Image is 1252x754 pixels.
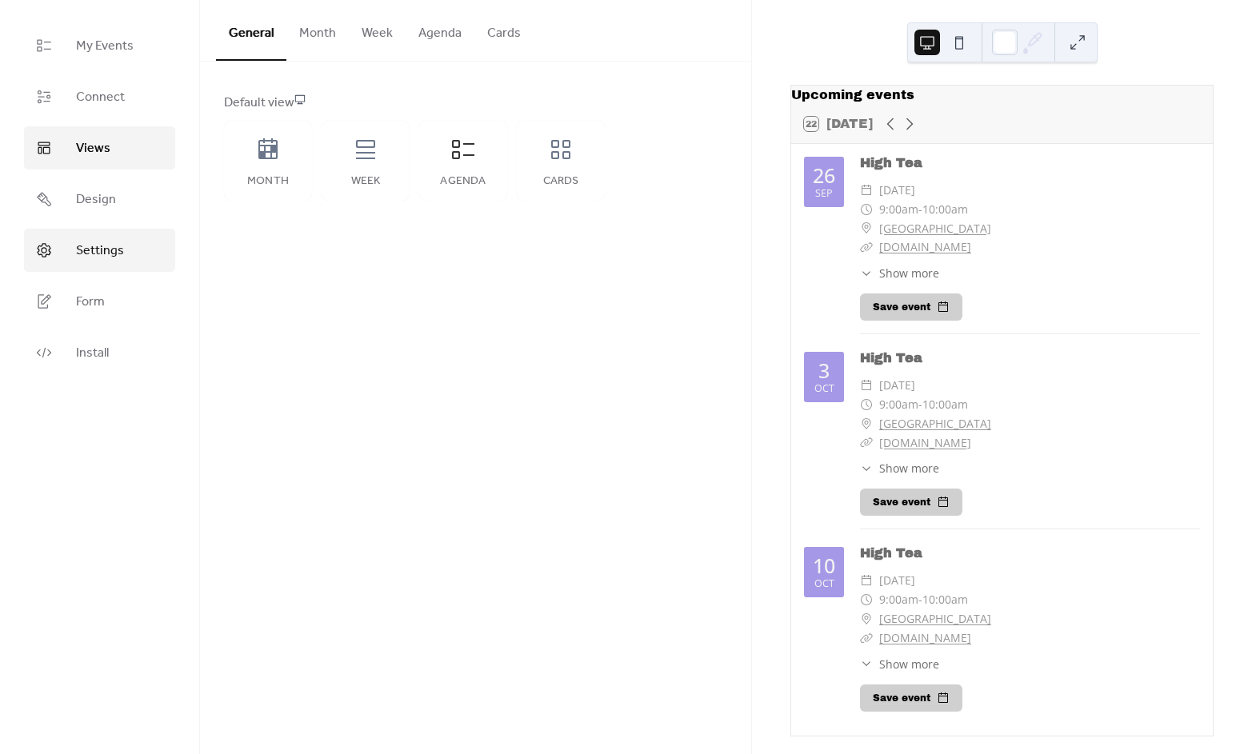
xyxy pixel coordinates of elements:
button: Save event [860,293,962,321]
div: Oct [814,579,834,589]
button: Save event [860,684,962,712]
div: ​ [860,237,873,257]
a: High Tea [860,546,922,560]
a: My Events [24,24,175,67]
span: Design [76,190,116,209]
div: ​ [860,433,873,453]
span: 9:00am [879,590,918,609]
a: High Tea [860,351,922,365]
span: 9:00am [879,395,918,414]
div: ​ [860,571,873,590]
a: [DOMAIN_NAME] [879,630,971,645]
a: Views [24,126,175,170]
div: ​ [860,395,873,414]
a: Form [24,280,175,323]
button: ​Show more [860,460,939,477]
span: Show more [879,656,939,672]
a: High Tea [860,156,922,170]
span: Show more [879,460,939,477]
a: [DOMAIN_NAME] [879,435,971,450]
button: Save event [860,489,962,516]
div: ​ [860,265,873,281]
div: ​ [860,181,873,200]
div: ​ [860,628,873,648]
a: Settings [24,229,175,272]
a: [GEOGRAPHIC_DATA] [879,219,991,238]
div: 26 [813,166,835,186]
span: [DATE] [879,571,915,590]
a: [GEOGRAPHIC_DATA] [879,414,991,433]
div: Sep [815,189,833,199]
span: [DATE] [879,181,915,200]
button: ​Show more [860,265,939,281]
div: ​ [860,219,873,238]
div: ​ [860,200,873,219]
div: Agenda [435,175,491,188]
span: Connect [76,88,125,107]
div: Month [240,175,296,188]
a: Connect [24,75,175,118]
span: Form [76,293,105,312]
div: Oct [814,384,834,394]
div: Cards [533,175,589,188]
button: ​Show more [860,656,939,672]
span: 10:00am [922,200,968,219]
span: - [918,590,922,609]
div: ​ [860,656,873,672]
span: 10:00am [922,590,968,609]
span: Settings [76,241,124,261]
a: Design [24,178,175,221]
span: Show more [879,265,939,281]
div: Upcoming events [791,86,1213,105]
a: [GEOGRAPHIC_DATA] [879,609,991,628]
div: 3 [818,361,830,381]
div: ​ [860,460,873,477]
span: 10:00am [922,395,968,414]
span: [DATE] [879,376,915,395]
div: Default view [224,94,724,113]
span: 9:00am [879,200,918,219]
span: Install [76,344,109,363]
span: - [918,200,922,219]
div: Week [338,175,394,188]
div: ​ [860,590,873,609]
a: Install [24,331,175,374]
div: ​ [860,414,873,433]
span: My Events [76,37,134,56]
div: ​ [860,609,873,628]
div: 10 [813,556,835,576]
div: ​ [860,376,873,395]
a: [DOMAIN_NAME] [879,239,971,254]
span: - [918,395,922,414]
span: Views [76,139,110,158]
